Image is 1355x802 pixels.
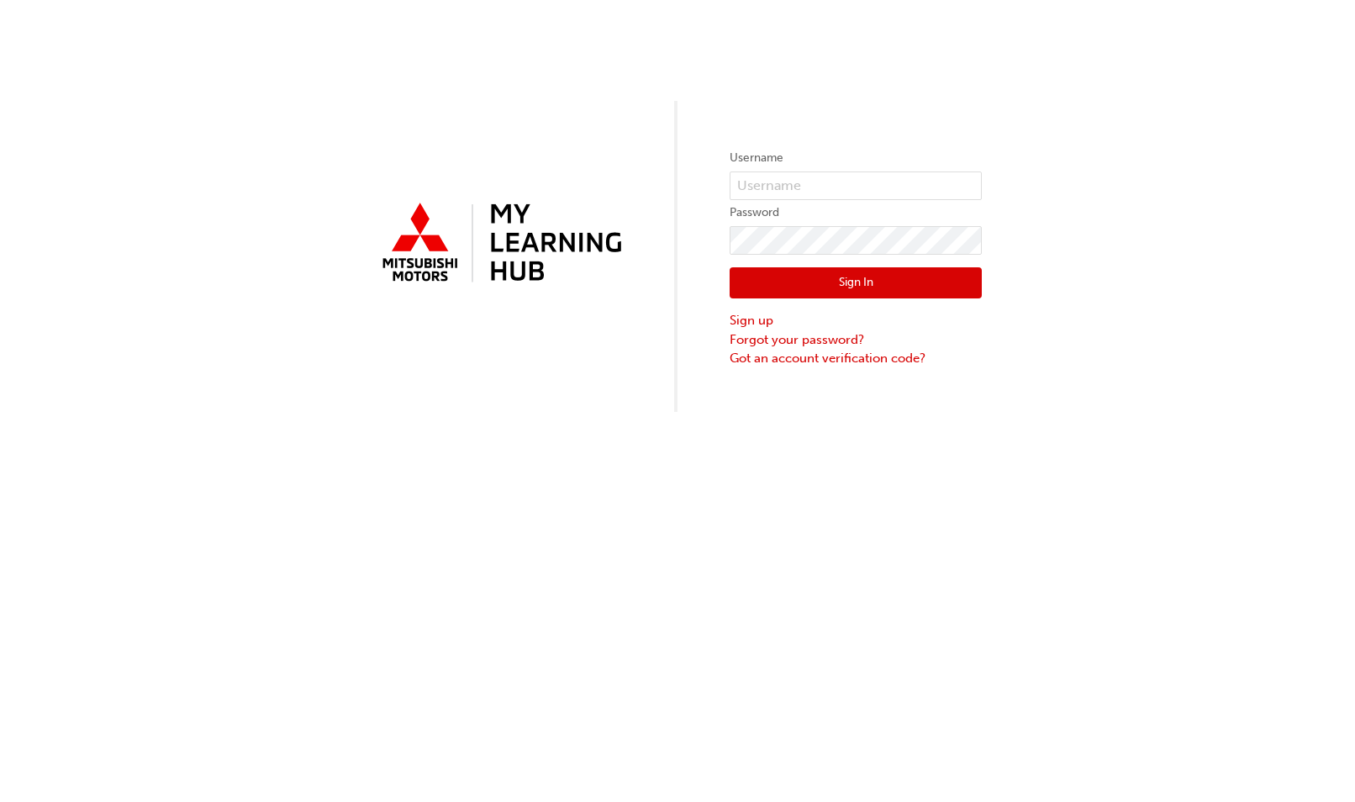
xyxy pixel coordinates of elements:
[730,311,982,330] a: Sign up
[730,267,982,299] button: Sign In
[730,203,982,223] label: Password
[730,349,982,368] a: Got an account verification code?
[730,148,982,168] label: Username
[730,171,982,200] input: Username
[373,196,625,292] img: mmal
[730,330,982,350] a: Forgot your password?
